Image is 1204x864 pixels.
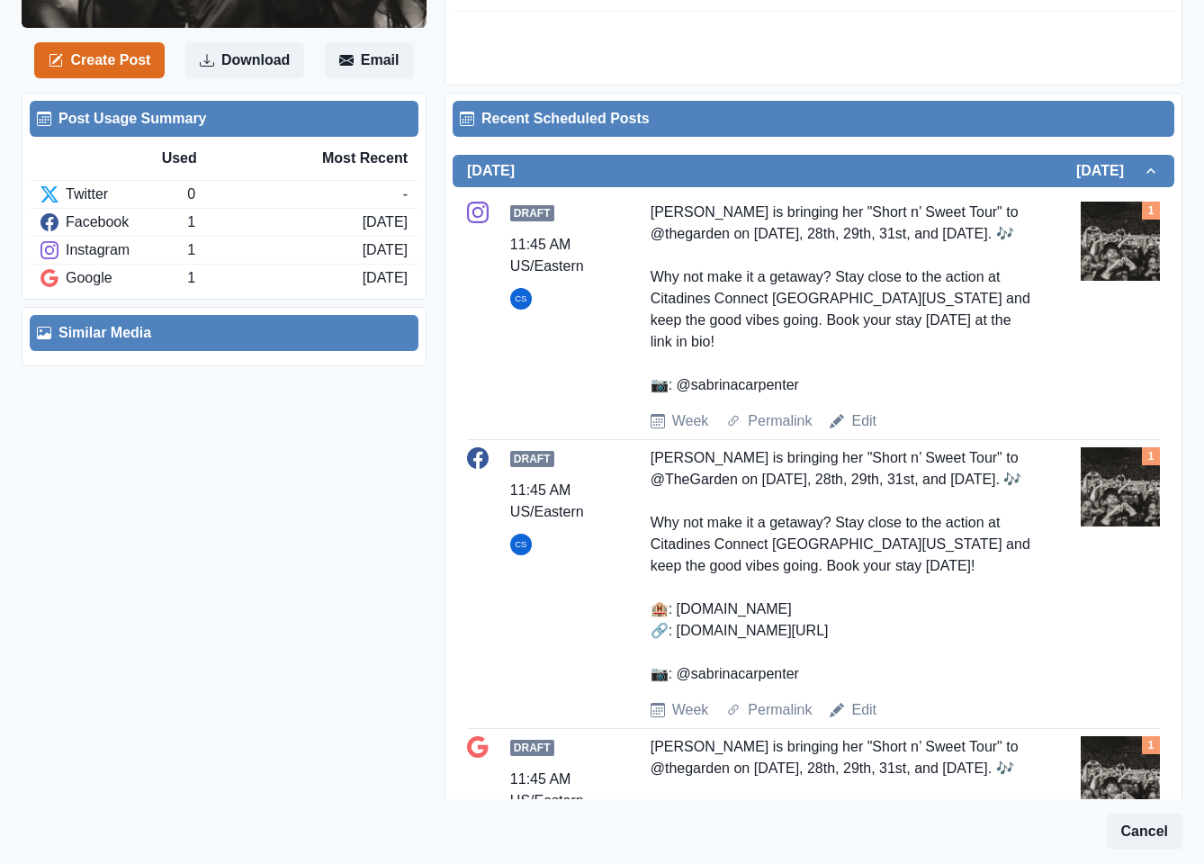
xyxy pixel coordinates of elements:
[672,699,709,721] a: Week
[510,769,600,812] div: 11:45 AM US/Eastern
[651,447,1031,685] div: [PERSON_NAME] is bringing her "Short n’ Sweet Tour" to @TheGarden on [DATE], 28th, 29th, 31st, an...
[515,534,526,555] div: Crizalyn Servida
[510,740,554,756] span: Draft
[1081,736,1160,815] img: npixtmgqxsrtnbtvel5p
[40,211,187,233] div: Facebook
[37,322,411,344] div: Similar Media
[748,699,812,721] a: Permalink
[40,184,187,205] div: Twitter
[672,410,709,432] a: Week
[162,148,285,169] div: Used
[510,205,554,221] span: Draft
[187,267,362,289] div: 1
[851,699,876,721] a: Edit
[651,202,1031,396] div: [PERSON_NAME] is bringing her "Short n’ Sweet Tour" to @thegarden on [DATE], 28th, 29th, 31st, an...
[510,451,554,467] span: Draft
[34,42,165,78] button: Create Post
[284,148,408,169] div: Most Recent
[1142,202,1160,220] div: Total Media Attached
[403,184,408,205] div: -
[1081,202,1160,281] img: npixtmgqxsrtnbtvel5p
[1107,814,1182,850] button: Cancel
[1076,162,1142,179] h2: [DATE]
[363,267,408,289] div: [DATE]
[1142,736,1160,754] div: Total Media Attached
[187,184,402,205] div: 0
[1081,447,1160,526] img: npixtmgqxsrtnbtvel5p
[467,162,515,179] h2: [DATE]
[748,410,812,432] a: Permalink
[185,42,304,78] button: Download
[325,42,414,78] button: Email
[363,211,408,233] div: [DATE]
[187,239,362,261] div: 1
[515,288,526,310] div: Crizalyn Servida
[37,108,411,130] div: Post Usage Summary
[363,239,408,261] div: [DATE]
[453,155,1174,187] button: [DATE][DATE]
[1142,447,1160,465] div: Total Media Attached
[40,239,187,261] div: Instagram
[187,211,362,233] div: 1
[460,108,1167,130] div: Recent Scheduled Posts
[40,267,187,289] div: Google
[510,234,600,277] div: 11:45 AM US/Eastern
[851,410,876,432] a: Edit
[510,480,600,523] div: 11:45 AM US/Eastern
